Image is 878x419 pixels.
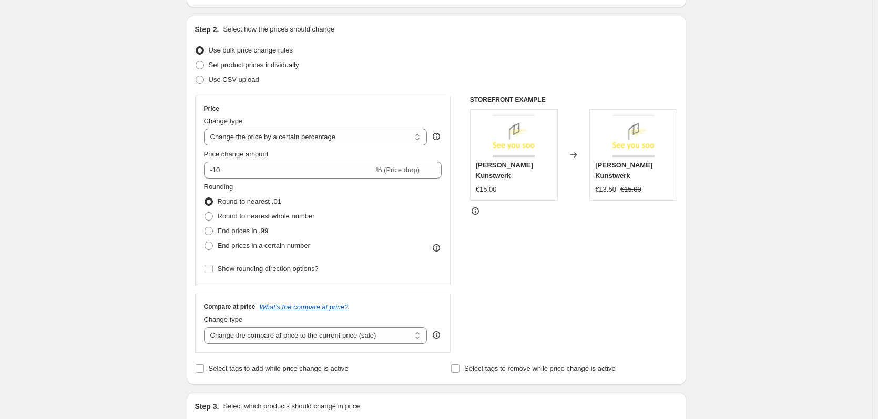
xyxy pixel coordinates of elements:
[209,76,259,83] span: Use CSV upload
[209,46,293,54] span: Use bulk price change rules
[218,212,315,220] span: Round to nearest whole number
[204,162,374,179] input: -15
[493,115,535,157] img: img_80x.png
[376,166,420,174] span: % (Price drop)
[195,401,219,412] h2: Step 3.
[218,265,319,273] span: Show rounding direction options?
[204,316,243,323] span: Change type
[464,364,616,372] span: Select tags to remove while price change is active
[431,131,442,142] div: help
[470,96,678,104] h6: STOREFRONT EXAMPLE
[476,161,533,180] span: [PERSON_NAME] Kunstwerk
[476,184,497,195] div: €15.00
[204,183,233,191] span: Rounding
[209,61,299,69] span: Set product prices individually
[223,401,360,412] p: Select which products should change in price
[204,302,256,311] h3: Compare at price
[260,303,349,311] button: What's the compare at price?
[204,104,219,113] h3: Price
[223,24,334,35] p: Select how the prices should change
[218,197,281,205] span: Round to nearest .01
[209,364,349,372] span: Select tags to add while price change is active
[204,117,243,125] span: Change type
[431,330,442,340] div: help
[195,24,219,35] h2: Step 2.
[218,227,269,235] span: End prices in .99
[612,115,655,157] img: img_80x.png
[620,184,641,195] strike: €15.00
[204,150,269,158] span: Price change amount
[595,184,616,195] div: €13.50
[218,242,310,249] span: End prices in a certain number
[595,161,652,180] span: [PERSON_NAME] Kunstwerk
